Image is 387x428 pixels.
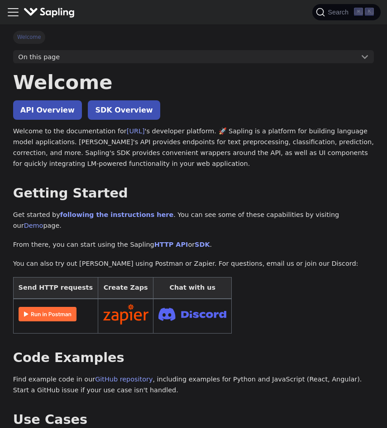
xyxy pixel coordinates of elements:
[13,412,374,428] h2: Use Cases
[153,277,232,299] th: Chat with us
[13,70,374,94] h1: Welcome
[13,240,374,250] p: From there, you can start using the Sapling or .
[13,350,374,366] h2: Code Examples
[24,6,78,19] a: Sapling.ai
[365,8,374,16] kbd: K
[325,9,354,16] span: Search
[60,211,173,218] a: following the instructions here
[354,8,363,16] kbd: ⌘
[312,4,380,20] button: Search (Command+K)
[13,185,374,202] h2: Getting Started
[13,100,82,120] a: API Overview
[195,241,210,248] a: SDK
[6,5,20,19] button: Toggle navigation bar
[24,6,75,19] img: Sapling.ai
[88,100,160,120] a: SDK Overview
[13,126,374,169] p: Welcome to the documentation for 's developer platform. 🚀 Sapling is a platform for building lang...
[13,259,374,269] p: You can also try out [PERSON_NAME] using Postman or Zapier. For questions, email us or join our D...
[127,127,145,135] a: [URL]
[19,307,76,321] img: Run in Postman
[13,277,98,299] th: Send HTTP requests
[95,376,153,383] a: GitHub repository
[98,277,153,299] th: Create Zaps
[13,50,374,64] button: On this page
[158,305,226,324] img: Join Discord
[13,31,45,43] span: Welcome
[154,241,188,248] a: HTTP API
[24,222,43,229] a: Demo
[13,210,374,231] p: Get started by . You can see some of these capabilities by visiting our page.
[13,374,374,396] p: Find example code in our , including examples for Python and JavaScript (React, Angular). Start a...
[13,31,374,43] nav: Breadcrumbs
[103,304,148,325] img: Connect in Zapier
